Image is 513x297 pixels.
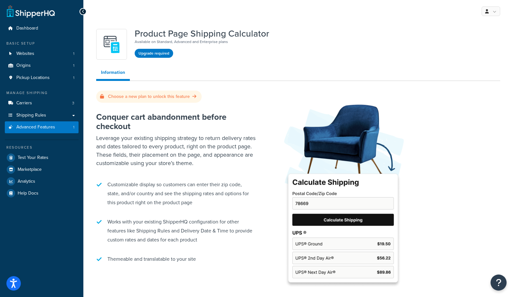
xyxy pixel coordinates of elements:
a: Websites1 [5,48,79,60]
li: Themeable and translatable to your site [96,251,256,267]
a: Choose a new plan to unlock this feature [100,93,198,100]
span: 1 [73,51,74,57]
a: Help Docs [5,188,79,199]
a: Shipping Rules [5,109,79,121]
span: Pickup Locations [16,75,50,81]
a: Origins1 [5,60,79,72]
img: Product Page Shipping Calculator [276,93,410,292]
a: Advanced Features1 [5,121,79,133]
span: Analytics [18,179,35,184]
span: 1 [73,63,74,68]
h2: Conquer cart abandonment before checkout [96,112,256,131]
span: Test Your Rates [18,155,48,161]
a: Dashboard [5,22,79,34]
li: Carriers [5,97,79,109]
span: Carriers [16,100,32,106]
span: 1 [73,75,74,81]
span: Dashboard [16,26,38,31]
span: Marketplace [18,167,42,172]
a: Marketplace [5,164,79,175]
span: 1 [73,125,74,130]
a: Analytics [5,176,79,187]
li: Websites [5,48,79,60]
h1: Product Page Shipping Calculator [135,29,269,39]
li: Works with your existing ShipperHQ configuration for other features like Shipping Rules and Deliv... [96,214,256,248]
div: Basic Setup [5,41,79,46]
a: Information [96,66,130,81]
button: Open Resource Center [491,275,507,291]
li: Pickup Locations [5,72,79,84]
img: +D8d0cXZM7VpdAAAAAElFTkSuQmCC [100,33,123,56]
p: Leverage your existing shipping strategy to return delivery rates and dates tailored to every pro... [96,134,256,167]
span: 3 [72,100,74,106]
button: Upgrade required [135,49,173,58]
div: Resources [5,145,79,150]
span: Origins [16,63,31,68]
a: Test Your Rates [5,152,79,163]
span: Help Docs [18,191,38,196]
li: Customizable display so customers can enter their zip code, state, and/or country and see the shi... [96,177,256,210]
li: Advanced Features [5,121,79,133]
a: Pickup Locations1 [5,72,79,84]
a: Carriers3 [5,97,79,109]
span: Shipping Rules [16,113,46,118]
div: Manage Shipping [5,90,79,96]
li: Origins [5,60,79,72]
p: Available on Standard, Advanced and Enterprise plans [135,39,269,45]
span: Websites [16,51,34,57]
span: Advanced Features [16,125,55,130]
